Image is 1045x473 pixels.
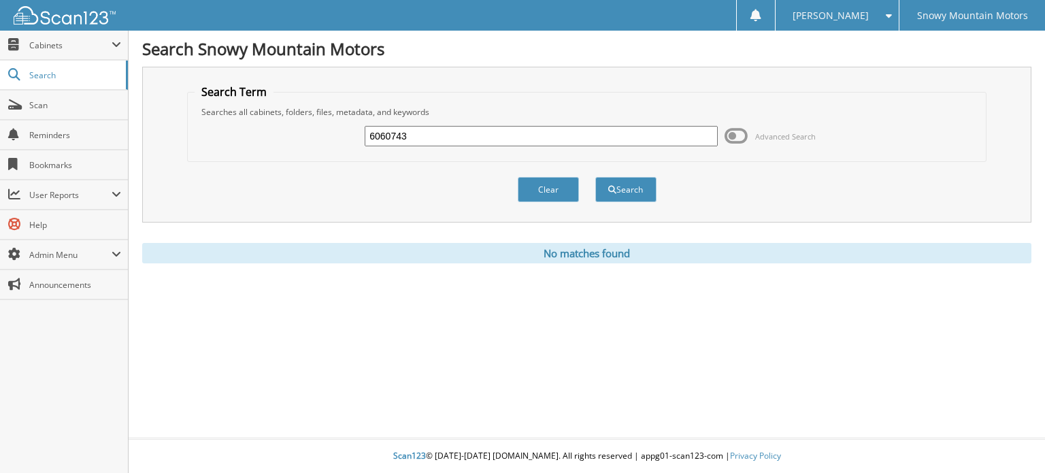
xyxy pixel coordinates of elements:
[393,450,426,461] span: Scan123
[917,12,1028,20] span: Snowy Mountain Motors
[29,219,121,231] span: Help
[595,177,657,202] button: Search
[29,99,121,111] span: Scan
[14,6,116,25] img: scan123-logo-white.svg
[29,249,112,261] span: Admin Menu
[195,106,978,118] div: Searches all cabinets, folders, files, metadata, and keywords
[29,39,112,51] span: Cabinets
[793,12,869,20] span: [PERSON_NAME]
[29,279,121,291] span: Announcements
[29,189,112,201] span: User Reports
[730,450,781,461] a: Privacy Policy
[195,84,273,99] legend: Search Term
[29,129,121,141] span: Reminders
[29,69,119,81] span: Search
[518,177,579,202] button: Clear
[142,243,1031,263] div: No matches found
[142,37,1031,60] h1: Search Snowy Mountain Motors
[977,408,1045,473] iframe: Chat Widget
[29,159,121,171] span: Bookmarks
[129,440,1045,473] div: © [DATE]-[DATE] [DOMAIN_NAME]. All rights reserved | appg01-scan123-com |
[755,131,816,142] span: Advanced Search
